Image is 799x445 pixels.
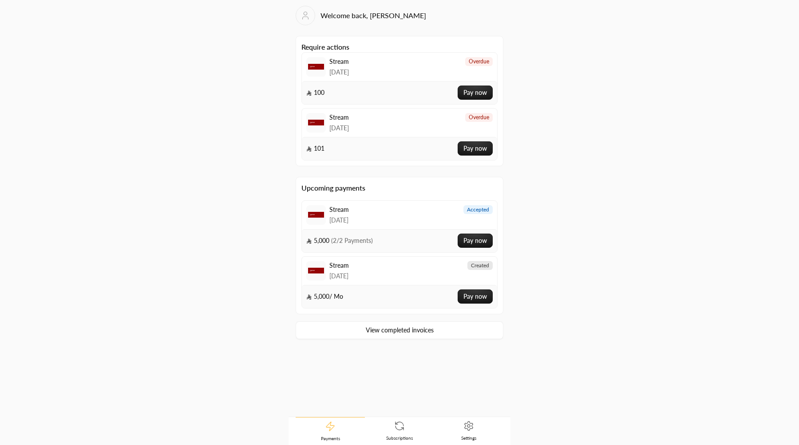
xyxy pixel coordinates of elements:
span: overdue [469,114,489,121]
span: Stream [329,57,349,66]
span: [DATE] [329,272,349,281]
a: LogoStream[DATE]overdue 100Pay now [301,52,498,105]
a: Settings [434,417,503,445]
span: [DATE] [329,216,349,225]
span: Stream [329,261,349,270]
h2: Welcome back, [PERSON_NAME] [320,10,426,21]
span: overdue [469,58,489,65]
span: [DATE] [329,68,349,77]
span: Payments [321,435,340,441]
a: LogoStream[DATE]created 5,000/ MoPay now [301,256,498,308]
span: 101 [306,144,324,153]
span: ( 2/2 Payments ) [331,237,373,244]
span: Settings [461,435,476,441]
span: 100 [306,88,324,97]
span: 5,000 / Mo [306,292,343,301]
span: [DATE] [329,124,349,133]
button: Pay now [458,86,493,100]
span: created [471,262,489,269]
span: Require actions [301,42,498,160]
span: Upcoming payments [301,183,498,193]
span: 5,000 [306,236,373,245]
span: Stream [329,205,349,214]
img: Logo [308,59,324,75]
a: Payments [296,417,365,445]
span: accepted [467,206,489,213]
img: Logo [308,207,324,223]
a: LogoStream[DATE]overdue 101Pay now [301,108,498,160]
button: Pay now [458,289,493,304]
span: Subscriptions [386,435,413,441]
button: Pay now [458,234,493,248]
a: LogoStream[DATE]accepted 5,000 (2/2 Payments)Pay now [301,200,498,253]
a: View completed invoices [296,321,503,339]
span: Stream [329,113,349,122]
a: Subscriptions [365,417,434,445]
img: Logo [308,115,324,131]
button: Pay now [458,141,493,156]
img: Logo [308,263,324,279]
